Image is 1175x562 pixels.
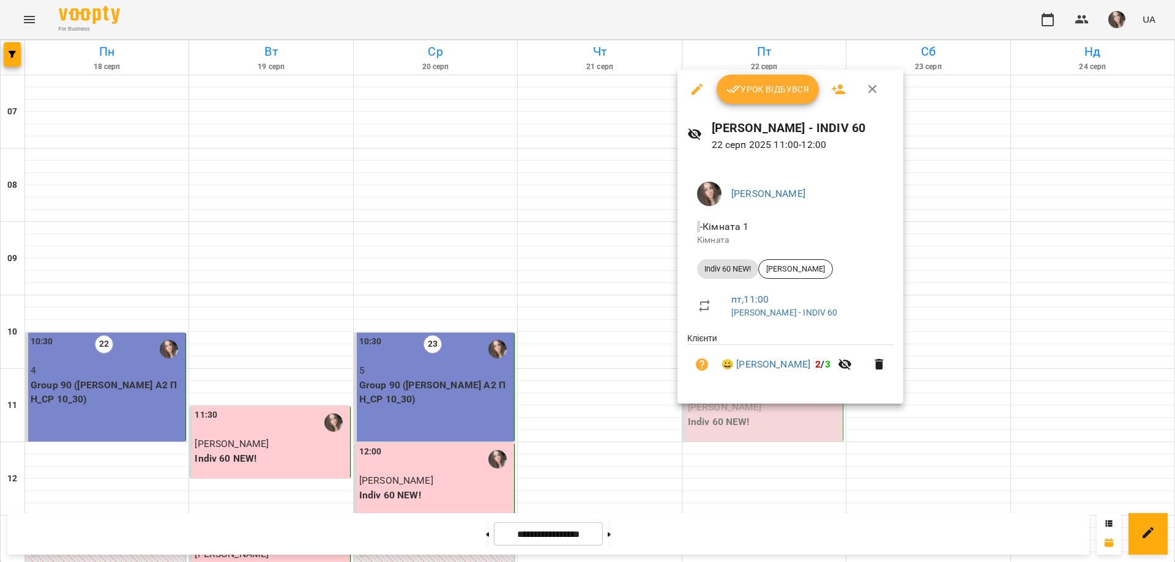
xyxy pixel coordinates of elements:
[717,75,819,104] button: Урок відбувся
[687,350,717,379] button: Візит ще не сплачено. Додати оплату?
[697,182,722,206] img: f6374287e352a2e74eca4bf889e79d1e.jpg
[815,358,821,370] span: 2
[815,358,830,370] b: /
[697,234,884,246] p: Кімната
[759,264,832,275] span: [PERSON_NAME]
[712,119,894,138] h6: [PERSON_NAME] - INDIV 60
[731,294,769,305] a: пт , 11:00
[712,138,894,152] p: 22 серп 2025 11:00 - 12:00
[731,188,805,199] a: [PERSON_NAME]
[726,82,810,97] span: Урок відбувся
[731,308,838,317] a: [PERSON_NAME] - INDIV 60
[697,221,752,232] span: - Кімната 1
[758,259,833,279] div: [PERSON_NAME]
[825,358,830,370] span: 3
[722,357,810,372] a: 😀 [PERSON_NAME]
[687,332,893,389] ul: Клієнти
[697,264,758,275] span: Indiv 60 NEW!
